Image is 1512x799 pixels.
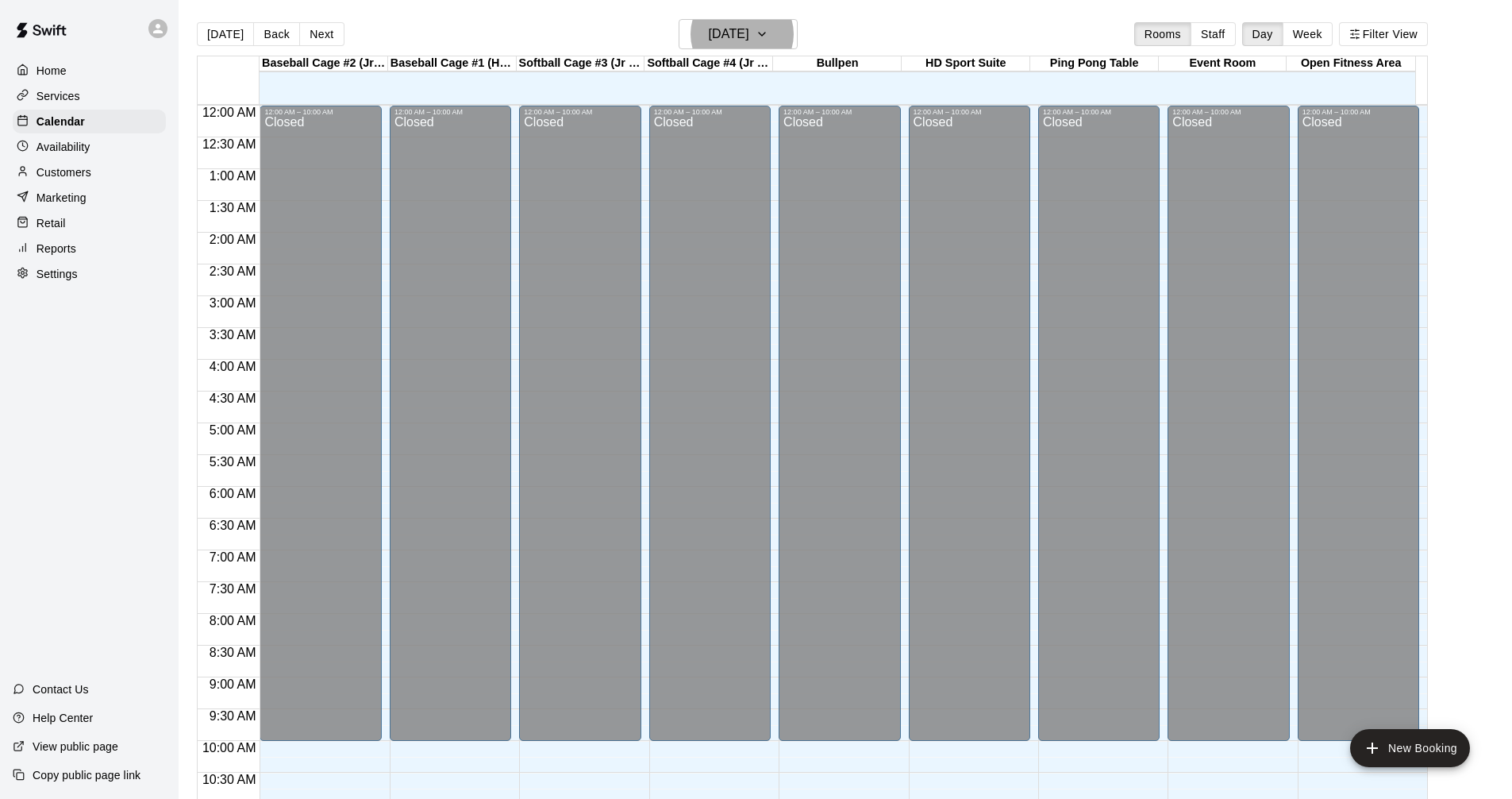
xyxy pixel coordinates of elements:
[206,423,260,437] span: 5:00 AM
[1172,116,1284,747] div: Closed
[524,108,636,116] div: 12:00 AM – 10:00 AM
[783,116,895,747] div: Closed
[206,709,260,723] span: 9:30 AM
[914,108,1025,116] div: 12:00 AM – 10:00 AM
[644,56,773,71] div: Softball Cage #4 (Jr Hack Attack)
[37,215,66,231] p: Retail
[519,106,641,741] div: 12:00 AM – 10:00 AM: Closed
[517,56,645,71] div: Softball Cage #3 (Jr Hack Attack)
[13,135,166,159] a: Availability
[37,63,67,79] p: Home
[206,582,260,596] span: 7:30 AM
[1191,22,1236,46] button: Staff
[1287,56,1415,71] div: Open Fitness Area
[260,106,381,741] div: 12:00 AM – 10:00 AM: Closed
[264,116,376,747] div: Closed
[1298,106,1419,741] div: 12:00 AM – 10:00 AM: Closed
[1283,22,1333,46] button: Week
[654,108,766,116] div: 12:00 AM – 10:00 AM
[37,114,85,129] p: Calendar
[37,241,76,257] p: Reports
[1159,56,1287,71] div: Event Room
[206,487,260,500] span: 6:00 AM
[390,106,511,741] div: 12:00 AM – 10:00 AM: Closed
[33,767,140,783] p: Copy public page link
[206,201,260,214] span: 1:30 AM
[13,110,166,133] a: Calendar
[13,262,166,286] a: Settings
[914,116,1025,747] div: Closed
[206,328,260,342] span: 3:30 AM
[679,19,798,49] button: [DATE]
[654,116,766,747] div: Closed
[13,59,166,83] a: Home
[1172,108,1284,116] div: 12:00 AM – 10:00 AM
[524,116,636,747] div: Closed
[33,739,118,755] p: View public page
[260,56,388,71] div: Baseball Cage #2 (Jr Hack Attack)
[394,116,506,747] div: Closed
[1350,729,1470,767] button: add
[13,186,166,210] a: Marketing
[206,264,260,278] span: 2:30 AM
[779,106,900,741] div: 12:00 AM – 10:00 AM: Closed
[198,137,260,151] span: 12:30 AM
[37,266,78,282] p: Settings
[783,108,895,116] div: 12:00 AM – 10:00 AM
[37,88,80,104] p: Services
[206,169,260,183] span: 1:00 AM
[13,84,166,108] a: Services
[206,614,260,627] span: 8:00 AM
[1030,56,1159,71] div: Ping Pong Table
[37,190,87,206] p: Marketing
[394,108,506,116] div: 12:00 AM – 10:00 AM
[264,108,376,116] div: 12:00 AM – 10:00 AM
[1038,106,1160,741] div: 12:00 AM – 10:00 AM: Closed
[206,677,260,691] span: 9:00 AM
[1302,108,1414,116] div: 12:00 AM – 10:00 AM
[909,106,1030,741] div: 12:00 AM – 10:00 AM: Closed
[206,646,260,659] span: 8:30 AM
[198,741,260,755] span: 10:00 AM
[33,681,89,697] p: Contact Us
[206,360,260,373] span: 4:00 AM
[206,392,260,405] span: 4:30 AM
[1242,22,1283,46] button: Day
[253,22,300,46] button: Back
[649,106,771,741] div: 12:00 AM – 10:00 AM: Closed
[198,773,260,786] span: 10:30 AM
[206,519,260,532] span: 6:30 AM
[198,106,260,119] span: 12:00 AM
[33,710,93,726] p: Help Center
[299,22,344,46] button: Next
[1134,22,1191,46] button: Rooms
[1043,108,1155,116] div: 12:00 AM – 10:00 AM
[388,56,517,71] div: Baseball Cage #1 (Hack Attack)
[1043,116,1155,747] div: Closed
[1302,116,1414,747] div: Closed
[13,237,166,261] a: Reports
[37,164,91,180] p: Customers
[1168,106,1289,741] div: 12:00 AM – 10:00 AM: Closed
[206,455,260,469] span: 5:30 AM
[13,211,166,235] a: Retail
[773,56,902,71] div: Bullpen
[197,22,254,46] button: [DATE]
[206,296,260,310] span: 3:00 AM
[206,550,260,564] span: 7:00 AM
[709,23,749,45] h6: [DATE]
[206,233,260,246] span: 2:00 AM
[1339,22,1428,46] button: Filter View
[37,139,90,155] p: Availability
[902,56,1030,71] div: HD Sport Suite
[13,160,166,184] a: Customers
